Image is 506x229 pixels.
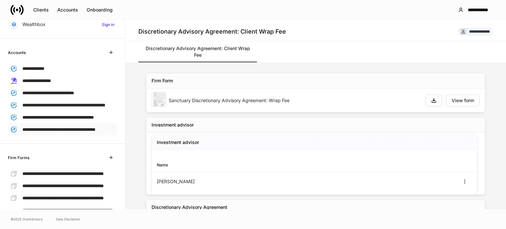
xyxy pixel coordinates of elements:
div: Onboarding [87,8,113,12]
div: View form [452,98,474,103]
h5: Investment advisor [157,139,199,146]
button: View form [446,95,480,106]
div: Investment advisor [152,122,194,128]
p: Wealthbox [22,21,45,28]
div: Clients [33,8,49,12]
button: Clients [29,5,53,15]
a: WealthboxSign in [8,18,117,30]
div: Sanctuary Discretionary Advisory Agreement: Wrap Fee [169,97,420,104]
h4: Discretionary Advisory Agreement: Client Wrap Fee [138,28,286,36]
div: Discretionary Advisory Agreement [152,204,227,211]
h6: Firm Forms [8,155,29,161]
button: Onboarding [82,5,117,15]
h6: Accounts [8,49,26,56]
h6: Sign in [102,21,114,28]
a: Discretionary Advisory Agreement: Client Wrap Fee [138,41,257,62]
div: Accounts [57,8,78,12]
div: Firm Form [152,77,173,84]
span: © 2025 OneAdvisory [11,216,43,222]
button: Accounts [53,5,82,15]
div: [PERSON_NAME] [157,178,314,185]
a: Data Disclaimer [56,216,80,222]
div: Name [157,162,314,168]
